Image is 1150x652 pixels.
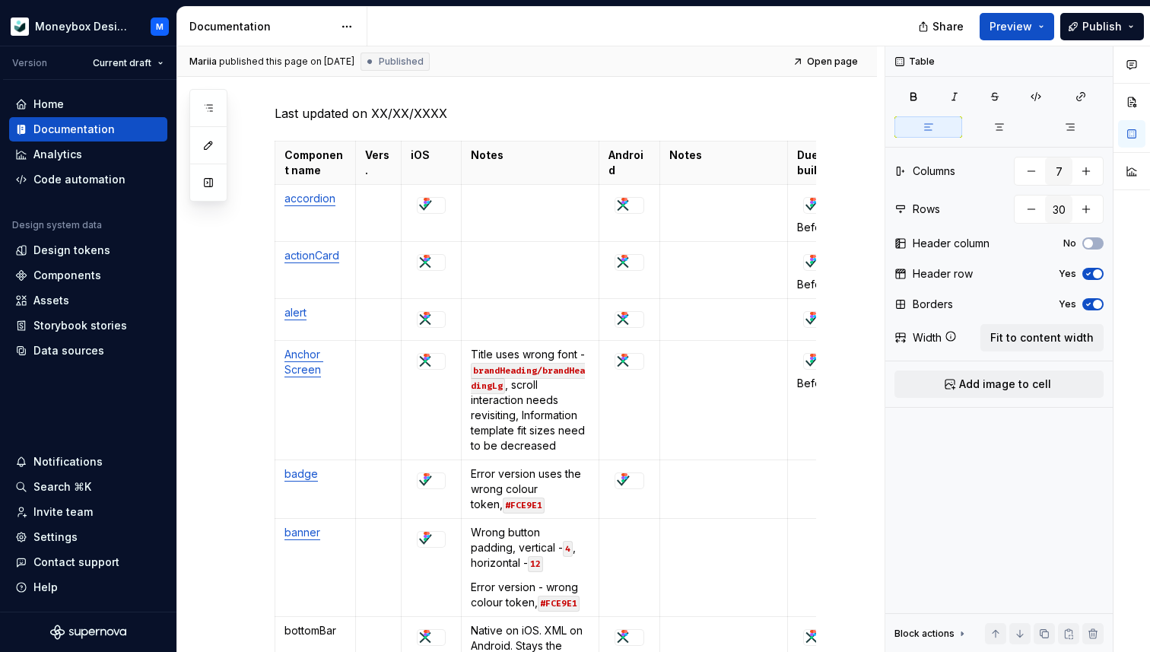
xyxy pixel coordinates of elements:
a: Components [9,263,167,288]
button: Notifications [9,450,167,474]
div: Data sources [33,343,104,358]
p: Due for build [797,148,865,178]
p: Before EOY [797,277,865,292]
span: Add image to cell [959,377,1051,392]
p: Notes [669,148,778,163]
span: Fit to content width [990,330,1094,345]
img: 406e981d-dba4-4d20-aa51-363a8d25f7ce.png [418,473,433,488]
a: Analytics [9,142,167,167]
img: 406e981d-dba4-4d20-aa51-363a8d25f7ce.png [418,532,433,547]
div: Width [913,330,942,345]
div: Assets [33,293,69,308]
img: 406e981d-dba4-4d20-aa51-363a8d25f7ce.png [615,473,631,488]
div: Storybook stories [33,318,127,333]
button: Add image to cell [894,371,1104,398]
div: Settings [33,530,78,545]
div: Borders [913,297,953,312]
p: Before EOY [797,220,865,235]
img: 6ee27716-7f06-4faa-9dce-c56ad0767bc8.png [418,255,433,270]
p: Android [608,148,650,178]
div: Header row [913,266,973,281]
img: 406e981d-dba4-4d20-aa51-363a8d25f7ce.png [418,198,433,213]
img: 6ee27716-7f06-4faa-9dce-c56ad0767bc8.png [615,198,631,213]
a: Home [9,92,167,116]
span: Preview [990,19,1032,34]
code: brandHeading/brandHeadingLg [471,363,585,394]
span: Open page [807,56,858,68]
p: Component name [284,148,346,178]
img: 6ee27716-7f06-4faa-9dce-c56ad0767bc8.png [418,354,433,369]
span: Current draft [93,57,151,69]
div: Home [33,97,64,112]
button: Preview [980,13,1054,40]
img: 9de6ca4a-8ec4-4eed-b9a2-3d312393a40a.png [11,17,29,36]
a: Open page [788,51,865,72]
img: 406e981d-dba4-4d20-aa51-363a8d25f7ce.png [804,354,819,369]
span: Share [932,19,964,34]
a: Assets [9,288,167,313]
a: actionCard [284,249,339,262]
a: accordion [284,192,335,205]
button: Publish [1060,13,1144,40]
a: banner [284,526,320,539]
div: Contact support [33,555,119,570]
div: Invite team [33,504,93,520]
div: published this page on [DATE] [219,56,354,68]
button: Help [9,575,167,600]
img: 406e981d-dba4-4d20-aa51-363a8d25f7ce.png [804,198,819,213]
p: Before EOY [797,376,865,391]
a: Storybook stories [9,313,167,338]
a: Code automation [9,167,167,192]
img: 406e981d-dba4-4d20-aa51-363a8d25f7ce.png [804,255,819,270]
p: bottomBar [284,623,346,638]
svg: Supernova Logo [50,625,126,640]
a: Anchor Screen [284,348,323,376]
button: Share [910,13,974,40]
code: #FCE9E1 [503,498,545,514]
img: 406e981d-dba4-4d20-aa51-363a8d25f7ce.png [804,312,819,327]
p: iOS [411,148,452,163]
span: Published [379,56,424,68]
span: Publish [1082,19,1122,34]
div: Block actions [894,623,968,644]
button: Moneybox Design SystemM [3,10,173,43]
div: Design tokens [33,243,110,258]
a: Documentation [9,117,167,142]
div: Notifications [33,454,103,469]
code: 12 [528,556,543,572]
img: 6ee27716-7f06-4faa-9dce-c56ad0767bc8.png [615,255,631,270]
p: Last updated on XX/XX/XXXX [275,104,816,122]
div: Design system data [12,219,102,231]
p: Title uses wrong font - , scroll interaction needs revisiting, Information template fit sizes nee... [471,347,589,453]
div: M [156,21,164,33]
img: 6ee27716-7f06-4faa-9dce-c56ad0767bc8.png [615,312,631,327]
div: Search ⌘K [33,479,91,495]
div: Moneybox Design System [35,19,132,34]
code: #FCE9E1 [538,596,580,612]
a: Data sources [9,339,167,363]
a: Invite team [9,500,167,524]
div: Columns [913,164,955,179]
div: Rows [913,202,940,217]
label: Yes [1059,298,1076,310]
code: 4 [563,541,573,557]
p: Wrong button padding, vertical - , horizontal - [471,525,589,571]
a: Design tokens [9,238,167,262]
div: Documentation [189,19,333,34]
img: 6ee27716-7f06-4faa-9dce-c56ad0767bc8.png [418,312,433,327]
div: Components [33,268,101,283]
p: Vers. [365,148,392,178]
a: badge [284,467,318,480]
div: Analytics [33,147,82,162]
div: Help [33,580,58,595]
a: alert [284,306,307,319]
button: Fit to content width [980,324,1104,351]
img: 6ee27716-7f06-4faa-9dce-c56ad0767bc8.png [418,630,433,645]
button: Current draft [86,52,170,74]
p: Notes [471,148,589,163]
button: Contact support [9,550,167,574]
img: 6ee27716-7f06-4faa-9dce-c56ad0767bc8.png [615,354,631,369]
div: Documentation [33,122,115,137]
img: 6ee27716-7f06-4faa-9dce-c56ad0767bc8.png [615,630,631,645]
